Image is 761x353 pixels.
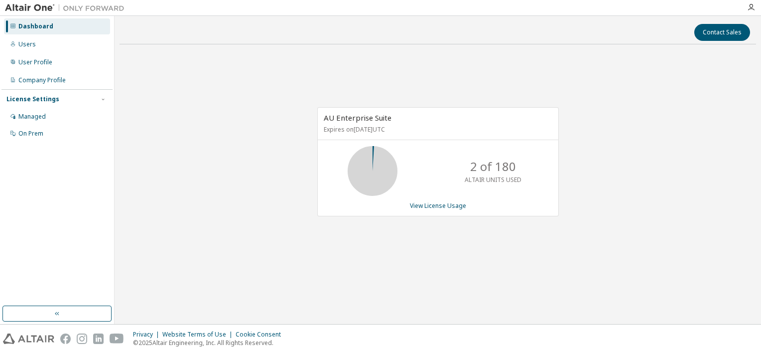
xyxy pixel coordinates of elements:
[324,125,550,134] p: Expires on [DATE] UTC
[324,113,391,123] span: AU Enterprise Suite
[18,40,36,48] div: Users
[6,95,59,103] div: License Settings
[694,24,750,41] button: Contact Sales
[410,201,466,210] a: View License Usage
[18,22,53,30] div: Dashboard
[162,331,236,339] div: Website Terms of Use
[60,334,71,344] img: facebook.svg
[18,113,46,121] div: Managed
[77,334,87,344] img: instagram.svg
[133,339,287,347] p: © 2025 Altair Engineering, Inc. All Rights Reserved.
[133,331,162,339] div: Privacy
[3,334,54,344] img: altair_logo.svg
[110,334,124,344] img: youtube.svg
[5,3,129,13] img: Altair One
[18,130,43,138] div: On Prem
[465,176,521,184] p: ALTAIR UNITS USED
[236,331,287,339] div: Cookie Consent
[18,76,66,84] div: Company Profile
[93,334,104,344] img: linkedin.svg
[18,58,52,66] div: User Profile
[470,158,516,175] p: 2 of 180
